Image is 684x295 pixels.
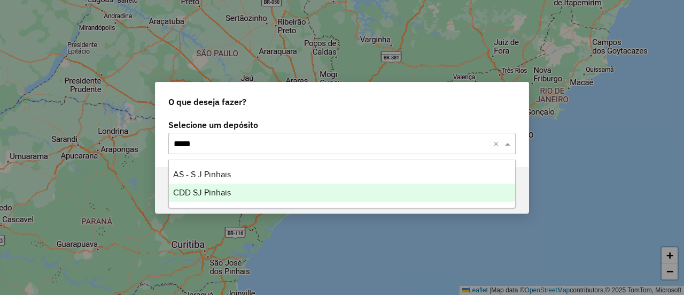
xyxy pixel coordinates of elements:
[173,188,231,197] span: CDD SJ Pinhais
[168,160,515,208] ng-dropdown-panel: Options list
[168,95,246,108] span: O que deseja fazer?
[493,137,502,150] span: Clear all
[173,170,231,179] span: AS - S J Pinhais
[168,118,516,131] label: Selecione um depósito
